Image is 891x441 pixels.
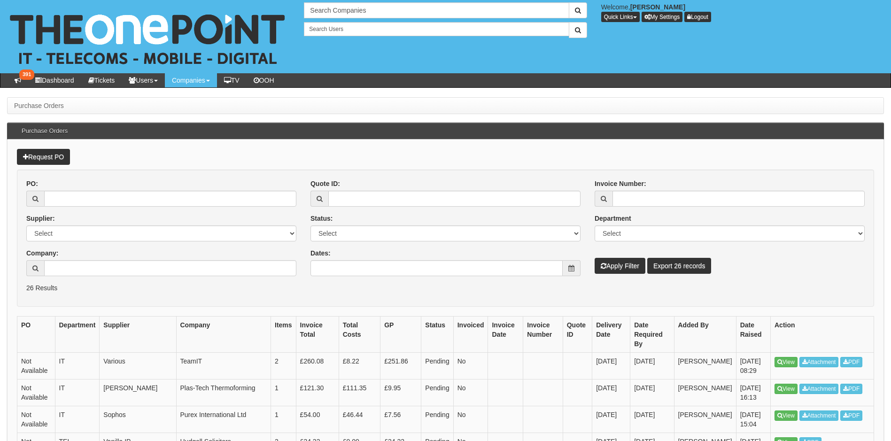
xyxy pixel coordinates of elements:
[595,214,631,223] label: Department
[217,73,247,87] a: TV
[176,317,271,353] th: Company
[840,410,862,421] a: PDF
[453,406,488,433] td: No
[26,214,55,223] label: Supplier:
[271,353,296,379] td: 2
[453,317,488,353] th: Invoiced
[380,379,421,406] td: £9.95
[339,406,380,433] td: £46.44
[100,353,176,379] td: Various
[176,406,271,433] td: Purex International Ltd
[563,317,592,353] th: Quote ID
[100,406,176,433] td: Sophos
[674,379,736,406] td: [PERSON_NAME]
[594,2,891,22] div: Welcome,
[421,353,453,379] td: Pending
[176,379,271,406] td: Plas-Tech Thermoforming
[271,379,296,406] td: 1
[55,379,100,406] td: IT
[595,179,646,188] label: Invoice Number:
[28,73,81,87] a: Dashboard
[775,384,798,394] a: View
[14,101,64,110] li: Purchase Orders
[380,406,421,433] td: £7.56
[17,123,72,139] h3: Purchase Orders
[339,317,380,353] th: Total Costs
[592,406,630,433] td: [DATE]
[19,70,34,80] span: 391
[122,73,165,87] a: Users
[296,353,339,379] td: £260.08
[488,317,523,353] th: Invoice Date
[296,317,339,353] th: Invoice Total
[771,317,874,353] th: Action
[674,353,736,379] td: [PERSON_NAME]
[642,12,683,22] a: My Settings
[421,406,453,433] td: Pending
[592,379,630,406] td: [DATE]
[296,406,339,433] td: £54.00
[630,379,674,406] td: [DATE]
[775,357,798,367] a: View
[840,357,862,367] a: PDF
[736,406,770,433] td: [DATE] 15:04
[523,317,563,353] th: Invoice Number
[453,379,488,406] td: No
[296,379,339,406] td: £121.30
[271,406,296,433] td: 1
[55,406,100,433] td: IT
[17,149,70,165] a: Request PO
[380,353,421,379] td: £251.86
[271,317,296,353] th: Items
[630,406,674,433] td: [DATE]
[630,353,674,379] td: [DATE]
[304,22,569,36] input: Search Users
[55,317,100,353] th: Department
[630,3,685,11] b: [PERSON_NAME]
[310,179,340,188] label: Quote ID:
[17,406,55,433] td: Not Available
[799,384,839,394] a: Attachment
[674,406,736,433] td: [PERSON_NAME]
[176,353,271,379] td: TeamIT
[595,258,645,274] button: Apply Filter
[304,2,569,18] input: Search Companies
[310,214,333,223] label: Status:
[17,317,55,353] th: PO
[799,410,839,421] a: Attachment
[81,73,122,87] a: Tickets
[592,317,630,353] th: Delivery Date
[421,317,453,353] th: Status
[380,317,421,353] th: GP
[736,379,770,406] td: [DATE] 16:13
[339,379,380,406] td: £111.35
[421,379,453,406] td: Pending
[165,73,217,87] a: Companies
[55,353,100,379] td: IT
[674,317,736,353] th: Added By
[26,179,38,188] label: PO:
[592,353,630,379] td: [DATE]
[601,12,640,22] button: Quick Links
[100,317,176,353] th: Supplier
[26,283,865,293] p: 26 Results
[453,353,488,379] td: No
[100,379,176,406] td: [PERSON_NAME]
[799,357,839,367] a: Attachment
[247,73,281,87] a: OOH
[775,410,798,421] a: View
[17,353,55,379] td: Not Available
[736,317,770,353] th: Date Raised
[647,258,712,274] a: Export 26 records
[339,353,380,379] td: £8.22
[17,379,55,406] td: Not Available
[736,353,770,379] td: [DATE] 08:29
[310,248,331,258] label: Dates:
[26,248,58,258] label: Company:
[684,12,711,22] a: Logout
[840,384,862,394] a: PDF
[630,317,674,353] th: Date Required By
